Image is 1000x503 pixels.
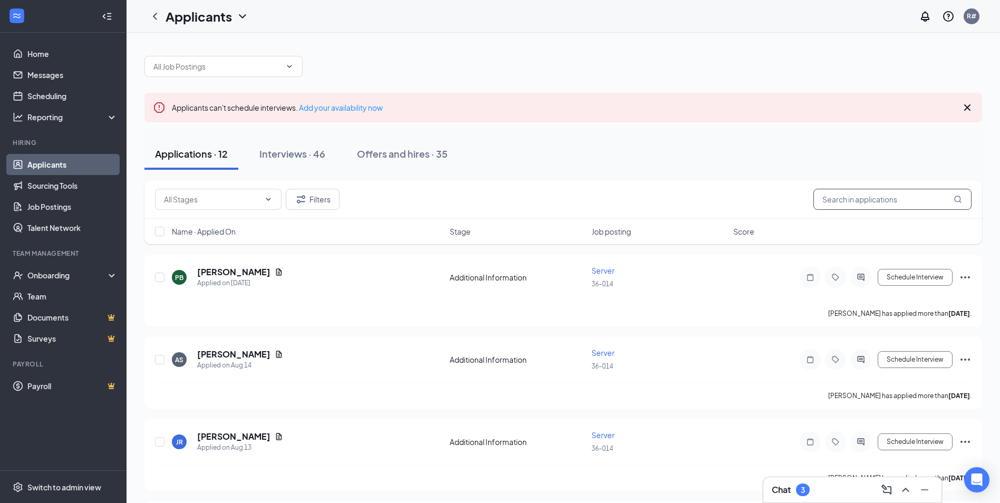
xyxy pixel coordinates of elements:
div: Applied on [DATE] [197,278,283,288]
svg: Ellipses [959,271,972,284]
div: Additional Information [450,437,585,447]
div: Additional Information [450,354,585,365]
svg: ChevronUp [899,483,912,496]
div: Interviews · 46 [259,147,325,160]
div: PB [175,273,183,282]
div: Applied on Aug 13 [197,442,283,453]
a: Messages [27,64,118,85]
svg: WorkstreamLogo [12,11,22,21]
span: 36-014 [591,362,613,370]
svg: ActiveChat [855,438,867,446]
span: Score [733,226,754,237]
svg: Collapse [102,11,112,22]
a: Team [27,286,118,307]
svg: Settings [13,482,23,492]
div: R# [967,12,976,21]
svg: Ellipses [959,353,972,366]
svg: Document [275,432,283,441]
svg: Minimize [918,483,931,496]
a: Scheduling [27,85,118,107]
span: Name · Applied On [172,226,236,237]
div: Offers and hires · 35 [357,147,448,160]
a: DocumentsCrown [27,307,118,328]
b: [DATE] [948,309,970,317]
a: PayrollCrown [27,375,118,396]
svg: Note [804,273,817,282]
svg: Ellipses [959,436,972,448]
a: Sourcing Tools [27,175,118,196]
div: Payroll [13,360,115,369]
svg: Filter [295,193,307,206]
button: Schedule Interview [878,351,953,368]
div: Switch to admin view [27,482,101,492]
a: Job Postings [27,196,118,217]
b: [DATE] [948,474,970,482]
svg: Document [275,350,283,359]
svg: ChevronDown [285,62,294,71]
a: SurveysCrown [27,328,118,349]
button: Schedule Interview [878,269,953,286]
div: 3 [801,486,805,495]
a: Talent Network [27,217,118,238]
span: Server [591,266,615,275]
div: AS [175,355,183,364]
h1: Applicants [166,7,232,25]
svg: Cross [961,101,974,114]
svg: Tag [829,438,842,446]
svg: Note [804,355,817,364]
svg: ActiveChat [855,273,867,282]
h5: [PERSON_NAME] [197,349,270,360]
button: Schedule Interview [878,433,953,450]
div: Team Management [13,249,115,258]
p: [PERSON_NAME] has applied more than . [828,473,972,482]
button: ChevronUp [897,481,914,498]
svg: Error [153,101,166,114]
div: Additional Information [450,272,585,283]
button: Filter Filters [286,189,339,210]
svg: ChevronDown [264,195,273,204]
button: ComposeMessage [878,481,895,498]
div: Applied on Aug 14 [197,360,283,371]
div: Applications · 12 [155,147,228,160]
span: 36-014 [591,444,613,452]
svg: ChevronDown [236,10,249,23]
a: Home [27,43,118,64]
span: Server [591,430,615,440]
svg: Notifications [919,10,931,23]
span: Stage [450,226,471,237]
div: Onboarding [27,270,109,280]
a: Add your availability now [299,103,383,112]
span: 36-014 [591,280,613,288]
h5: [PERSON_NAME] [197,431,270,442]
input: Search in applications [813,189,972,210]
span: Server [591,348,615,357]
input: All Job Postings [153,61,281,72]
div: Open Intercom Messenger [964,467,989,492]
svg: MagnifyingGlass [954,195,962,204]
div: Hiring [13,138,115,147]
a: Applicants [27,154,118,175]
h3: Chat [772,484,791,496]
svg: QuestionInfo [942,10,955,23]
p: [PERSON_NAME] has applied more than . [828,309,972,318]
svg: Document [275,268,283,276]
input: All Stages [164,194,260,205]
svg: UserCheck [13,270,23,280]
svg: Tag [829,355,842,364]
svg: ComposeMessage [880,483,893,496]
svg: ChevronLeft [149,10,161,23]
svg: Analysis [13,112,23,122]
svg: Note [804,438,817,446]
span: Applicants can't schedule interviews. [172,103,383,112]
div: JR [176,438,183,447]
h5: [PERSON_NAME] [197,266,270,278]
b: [DATE] [948,392,970,400]
span: Job posting [591,226,631,237]
p: [PERSON_NAME] has applied more than . [828,391,972,400]
svg: ActiveChat [855,355,867,364]
button: Minimize [916,481,933,498]
svg: Tag [829,273,842,282]
div: Reporting [27,112,118,122]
